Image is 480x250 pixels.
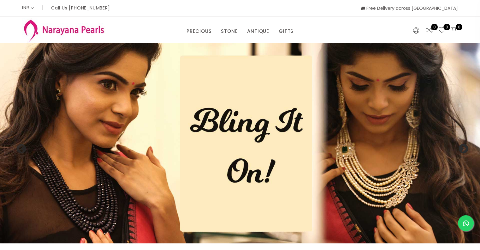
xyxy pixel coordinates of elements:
[443,24,450,30] span: 0
[458,144,464,150] button: Next
[438,27,446,35] a: 0
[450,27,458,35] button: 0
[431,24,438,30] span: 0
[361,5,458,11] span: Free Delivery across [GEOGRAPHIC_DATA]
[426,27,433,35] a: 0
[247,27,269,36] a: ANTIQUE
[279,27,293,36] a: GIFTS
[187,27,211,36] a: PRECIOUS
[221,27,238,36] a: STONE
[16,144,22,150] button: Previous
[456,24,462,30] span: 0
[51,6,110,10] p: Call Us [PHONE_NUMBER]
